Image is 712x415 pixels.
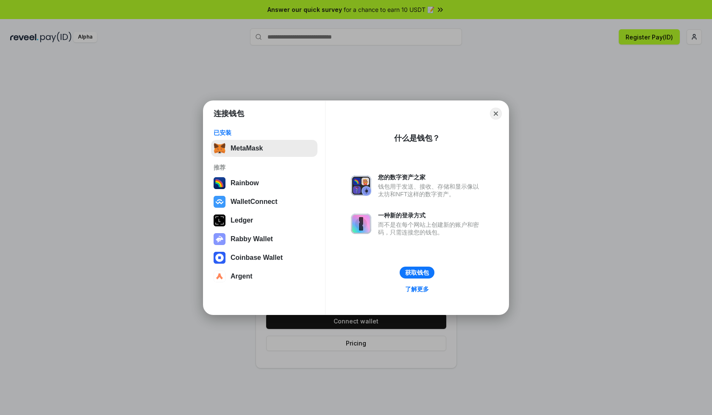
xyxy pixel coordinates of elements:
[378,221,483,236] div: 而不是在每个网站上创建新的账户和密码，只需连接您的钱包。
[211,268,317,285] button: Argent
[231,273,253,280] div: Argent
[214,252,225,264] img: svg+xml,%3Csvg%20width%3D%2228%22%20height%3D%2228%22%20viewBox%3D%220%200%2028%2028%22%20fill%3D...
[351,175,371,196] img: svg+xml,%3Csvg%20xmlns%3D%22http%3A%2F%2Fwww.w3.org%2F2000%2Fsvg%22%20fill%3D%22none%22%20viewBox...
[231,179,259,187] div: Rainbow
[211,231,317,248] button: Rabby Wallet
[214,233,225,245] img: svg+xml,%3Csvg%20xmlns%3D%22http%3A%2F%2Fwww.w3.org%2F2000%2Fsvg%22%20fill%3D%22none%22%20viewBox...
[231,235,273,243] div: Rabby Wallet
[400,284,434,295] a: 了解更多
[214,177,225,189] img: svg+xml,%3Csvg%20width%3D%22120%22%20height%3D%22120%22%20viewBox%3D%220%200%20120%20120%22%20fil...
[214,109,244,119] h1: 连接钱包
[405,285,429,293] div: 了解更多
[405,269,429,276] div: 获取钱包
[490,108,502,120] button: Close
[214,214,225,226] img: svg+xml,%3Csvg%20xmlns%3D%22http%3A%2F%2Fwww.w3.org%2F2000%2Fsvg%22%20width%3D%2228%22%20height%3...
[211,249,317,266] button: Coinbase Wallet
[214,129,315,136] div: 已安装
[231,254,283,262] div: Coinbase Wallet
[211,193,317,210] button: WalletConnect
[211,140,317,157] button: MetaMask
[400,267,434,279] button: 获取钱包
[214,196,225,208] img: svg+xml,%3Csvg%20width%3D%2228%22%20height%3D%2228%22%20viewBox%3D%220%200%2028%2028%22%20fill%3D...
[214,164,315,171] div: 推荐
[231,198,278,206] div: WalletConnect
[211,212,317,229] button: Ledger
[231,145,263,152] div: MetaMask
[394,133,440,143] div: 什么是钱包？
[378,173,483,181] div: 您的数字资产之家
[214,142,225,154] img: svg+xml,%3Csvg%20fill%3D%22none%22%20height%3D%2233%22%20viewBox%3D%220%200%2035%2033%22%20width%...
[211,175,317,192] button: Rainbow
[378,183,483,198] div: 钱包用于发送、接收、存储和显示像以太坊和NFT这样的数字资产。
[231,217,253,224] div: Ledger
[351,214,371,234] img: svg+xml,%3Csvg%20xmlns%3D%22http%3A%2F%2Fwww.w3.org%2F2000%2Fsvg%22%20fill%3D%22none%22%20viewBox...
[378,212,483,219] div: 一种新的登录方式
[214,270,225,282] img: svg+xml,%3Csvg%20width%3D%2228%22%20height%3D%2228%22%20viewBox%3D%220%200%2028%2028%22%20fill%3D...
